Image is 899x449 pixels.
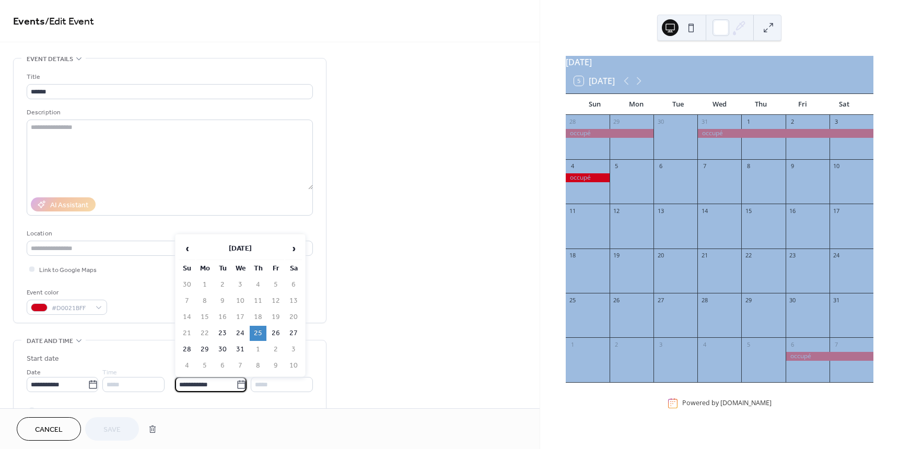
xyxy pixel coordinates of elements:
[214,342,231,357] td: 30
[17,417,81,441] button: Cancel
[179,277,195,292] td: 30
[566,56,873,68] div: [DATE]
[833,118,840,126] div: 3
[744,118,752,126] div: 1
[27,353,59,364] div: Start date
[179,310,195,325] td: 14
[214,261,231,276] th: Tu
[789,340,797,348] div: 6
[782,94,824,115] div: Fri
[196,277,213,292] td: 1
[700,296,708,304] div: 28
[285,326,302,341] td: 27
[613,118,621,126] div: 29
[700,207,708,215] div: 14
[27,336,73,347] span: Date and time
[250,310,266,325] td: 18
[232,326,249,341] td: 24
[566,129,653,138] div: occupé
[657,252,664,259] div: 20
[613,162,621,170] div: 5
[285,277,302,292] td: 6
[267,310,284,325] td: 19
[267,326,284,341] td: 26
[267,358,284,373] td: 9
[569,252,577,259] div: 18
[613,296,621,304] div: 26
[232,261,249,276] th: We
[27,367,41,378] span: Date
[657,296,664,304] div: 27
[566,173,610,182] div: occupé
[613,340,621,348] div: 2
[179,342,195,357] td: 28
[196,238,284,260] th: [DATE]
[700,118,708,126] div: 31
[744,207,752,215] div: 15
[569,162,577,170] div: 4
[52,303,90,314] span: #D0021BFF
[196,310,213,325] td: 15
[196,342,213,357] td: 29
[39,265,97,276] span: Link to Google Maps
[214,326,231,341] td: 23
[569,340,577,348] div: 1
[214,277,231,292] td: 2
[833,207,840,215] div: 17
[833,252,840,259] div: 24
[285,342,302,357] td: 3
[196,326,213,341] td: 22
[250,293,266,309] td: 11
[740,94,782,115] div: Thu
[27,287,105,298] div: Event color
[574,94,616,115] div: Sun
[102,367,117,378] span: Time
[267,277,284,292] td: 5
[13,11,45,32] a: Events
[615,94,657,115] div: Mon
[789,296,797,304] div: 30
[613,207,621,215] div: 12
[569,207,577,215] div: 11
[214,358,231,373] td: 6
[250,277,266,292] td: 4
[27,54,73,65] span: Event details
[682,399,772,408] div: Powered by
[786,352,873,361] div: occupé
[232,293,249,309] td: 10
[697,129,873,138] div: occupé
[27,72,311,82] div: Title
[657,340,664,348] div: 3
[232,342,249,357] td: 31
[232,310,249,325] td: 17
[700,252,708,259] div: 21
[700,162,708,170] div: 7
[39,406,57,417] span: All day
[789,162,797,170] div: 9
[214,310,231,325] td: 16
[179,326,195,341] td: 21
[196,261,213,276] th: Mo
[267,261,284,276] th: Fr
[833,340,840,348] div: 7
[214,293,231,309] td: 9
[250,326,266,341] td: 25
[657,94,699,115] div: Tue
[232,358,249,373] td: 7
[744,296,752,304] div: 29
[613,252,621,259] div: 19
[267,293,284,309] td: 12
[285,310,302,325] td: 20
[569,118,577,126] div: 28
[789,252,797,259] div: 23
[789,118,797,126] div: 2
[179,358,195,373] td: 4
[657,162,664,170] div: 6
[251,367,265,378] span: Time
[833,296,840,304] div: 31
[744,162,752,170] div: 8
[179,293,195,309] td: 7
[570,74,618,88] button: 5[DATE]
[569,296,577,304] div: 25
[700,340,708,348] div: 4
